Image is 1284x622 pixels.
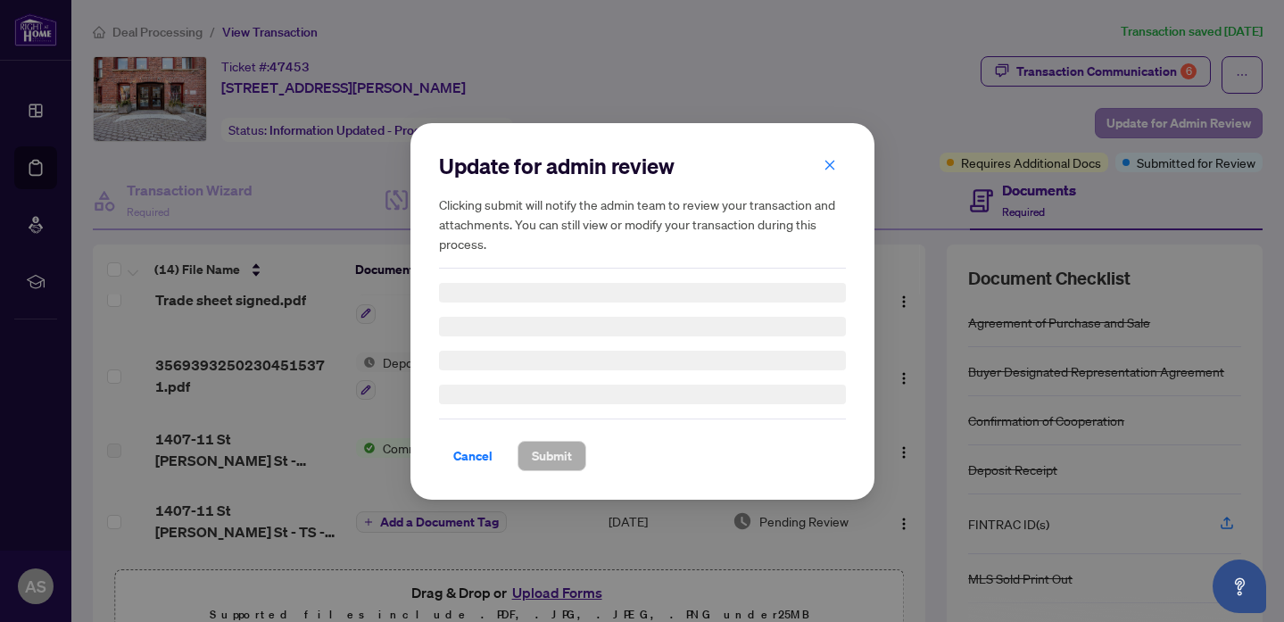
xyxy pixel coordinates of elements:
[518,441,586,471] button: Submit
[439,441,507,471] button: Cancel
[439,195,846,253] h5: Clicking submit will notify the admin team to review your transaction and attachments. You can st...
[439,152,846,180] h2: Update for admin review
[453,442,493,470] span: Cancel
[1213,560,1266,613] button: Open asap
[824,158,836,170] span: close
